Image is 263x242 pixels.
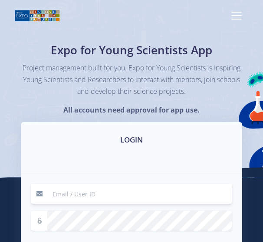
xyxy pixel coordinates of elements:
p: Project management built for you. Expo for Young Scientists is Inspiring Young Scientists and Res... [21,62,242,98]
h1: Expo for Young Scientists App [21,42,242,59]
input: Email / User ID [47,184,232,204]
h3: LOGIN [31,134,232,146]
button: Toggle navigation [224,7,249,24]
strong: All accounts need approval for app use. [63,105,200,115]
img: logo01.png [14,9,60,22]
